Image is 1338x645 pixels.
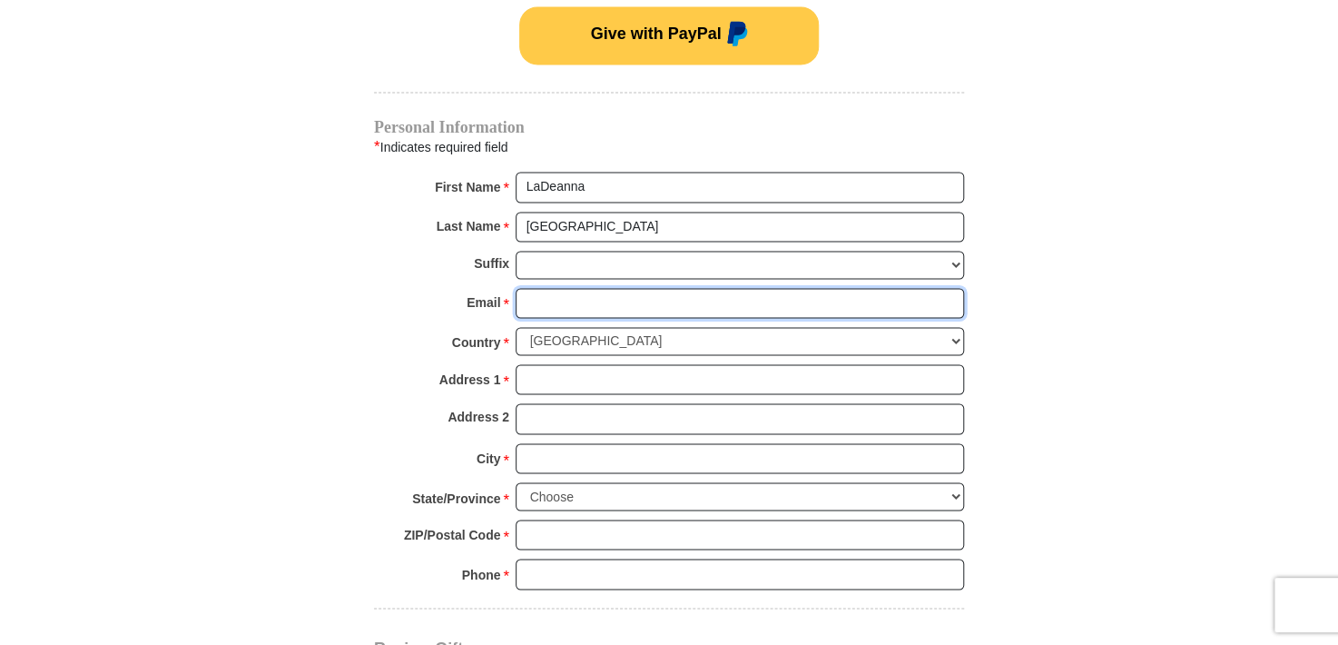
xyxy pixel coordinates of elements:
strong: State/Province [412,485,500,511]
strong: City [477,445,500,471]
div: Indicates required field [374,135,964,159]
strong: Address 2 [448,403,509,429]
img: paypal [722,21,748,50]
strong: Email [467,290,500,315]
strong: First Name [435,174,500,200]
strong: ZIP/Postal Code [404,521,501,547]
strong: Address 1 [439,366,501,392]
strong: Country [452,330,501,355]
strong: Suffix [474,251,509,276]
strong: Last Name [437,213,501,239]
button: Give with PayPal [519,6,819,64]
span: Give with PayPal [590,25,721,43]
strong: Phone [462,561,501,587]
h4: Personal Information [374,120,964,134]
